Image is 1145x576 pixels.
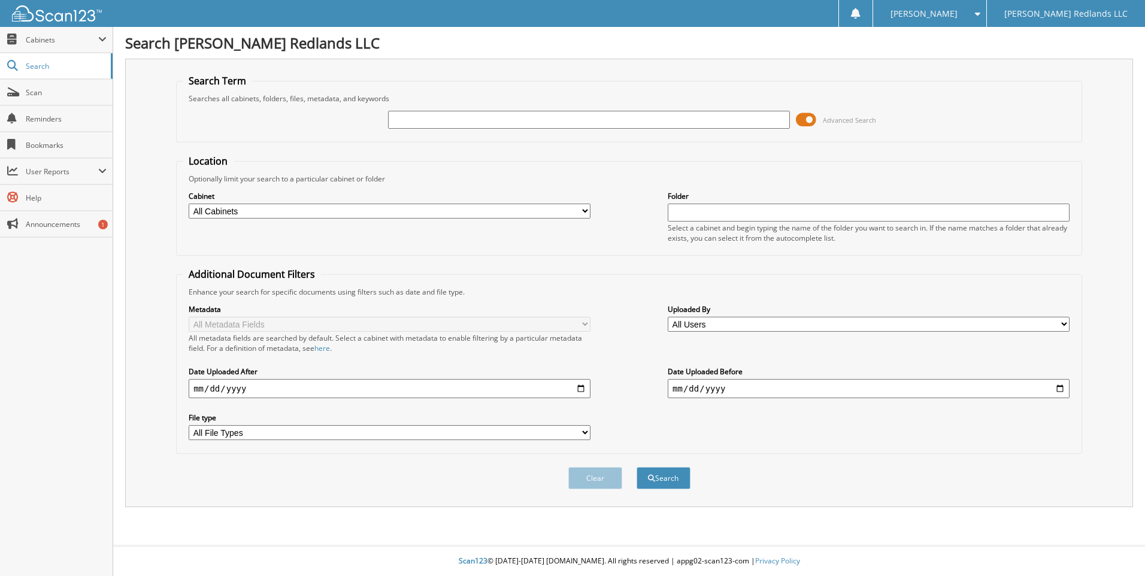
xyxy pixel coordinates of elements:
[26,219,107,229] span: Announcements
[890,10,958,17] span: [PERSON_NAME]
[637,467,690,489] button: Search
[183,174,1076,184] div: Optionally limit your search to a particular cabinet or folder
[668,304,1070,314] label: Uploaded By
[668,379,1070,398] input: end
[26,140,107,150] span: Bookmarks
[183,93,1076,104] div: Searches all cabinets, folders, files, metadata, and keywords
[183,74,252,87] legend: Search Term
[189,333,590,353] div: All metadata fields are searched by default. Select a cabinet with metadata to enable filtering b...
[189,379,590,398] input: start
[668,191,1070,201] label: Folder
[26,193,107,203] span: Help
[26,61,105,71] span: Search
[823,116,876,125] span: Advanced Search
[314,343,330,353] a: here
[668,223,1070,243] div: Select a cabinet and begin typing the name of the folder you want to search in. If the name match...
[26,166,98,177] span: User Reports
[98,220,108,229] div: 1
[189,304,590,314] label: Metadata
[568,467,622,489] button: Clear
[183,268,321,281] legend: Additional Document Filters
[189,413,590,423] label: File type
[183,287,1076,297] div: Enhance your search for specific documents using filters such as date and file type.
[26,114,107,124] span: Reminders
[668,366,1070,377] label: Date Uploaded Before
[125,33,1133,53] h1: Search [PERSON_NAME] Redlands LLC
[189,191,590,201] label: Cabinet
[113,547,1145,576] div: © [DATE]-[DATE] [DOMAIN_NAME]. All rights reserved | appg02-scan123-com |
[1004,10,1128,17] span: [PERSON_NAME] Redlands LLC
[755,556,800,566] a: Privacy Policy
[26,87,107,98] span: Scan
[189,366,590,377] label: Date Uploaded After
[183,154,234,168] legend: Location
[12,5,102,22] img: scan123-logo-white.svg
[459,556,487,566] span: Scan123
[26,35,98,45] span: Cabinets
